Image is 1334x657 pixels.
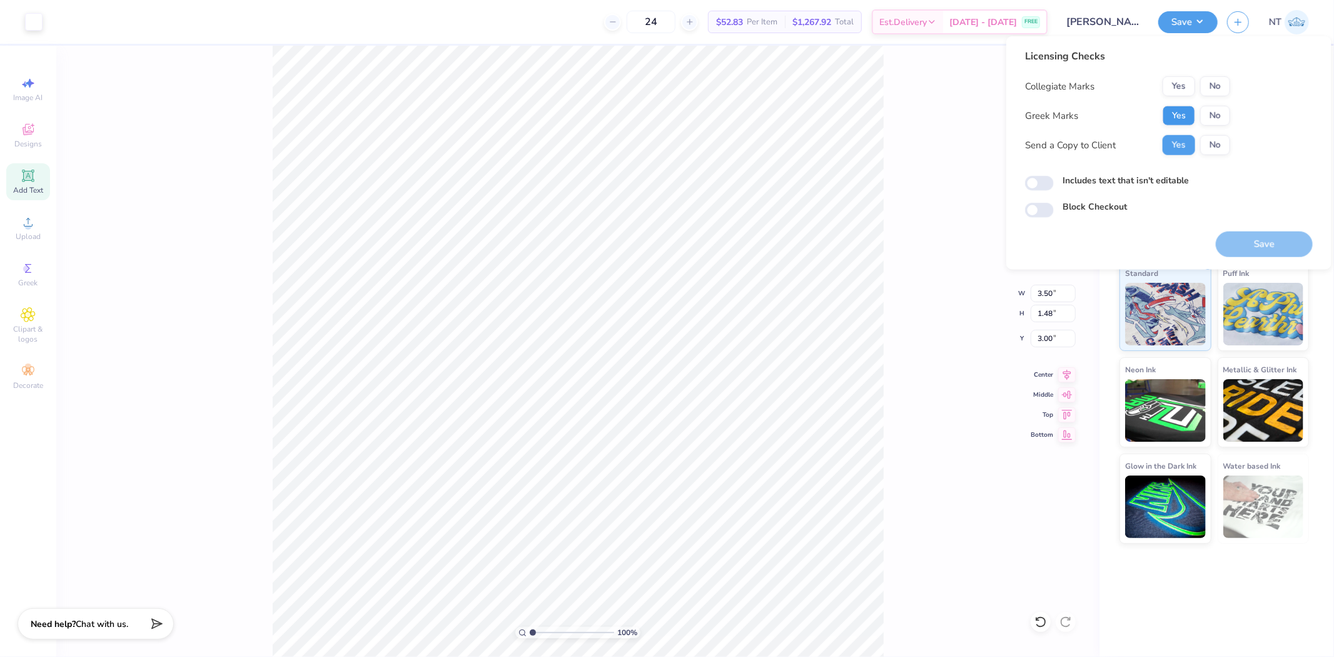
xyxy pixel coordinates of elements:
[1200,76,1230,96] button: No
[747,16,777,29] span: Per Item
[617,627,637,638] span: 100 %
[1063,174,1189,187] label: Includes text that isn't editable
[1031,410,1053,419] span: Top
[1163,135,1195,155] button: Yes
[1125,267,1158,280] span: Standard
[1125,379,1206,442] img: Neon Ink
[1031,430,1053,439] span: Bottom
[31,618,76,630] strong: Need help?
[13,380,43,390] span: Decorate
[1269,10,1309,34] a: NT
[1031,370,1053,379] span: Center
[1269,15,1281,29] span: NT
[1223,459,1281,472] span: Water based Ink
[76,618,128,630] span: Chat with us.
[1158,11,1218,33] button: Save
[1125,476,1206,538] img: Glow in the Dark Ink
[1125,363,1156,376] span: Neon Ink
[1025,138,1116,153] div: Send a Copy to Client
[716,16,743,29] span: $52.83
[1200,135,1230,155] button: No
[1223,363,1297,376] span: Metallic & Glitter Ink
[14,93,43,103] span: Image AI
[1024,18,1038,26] span: FREE
[1200,106,1230,126] button: No
[1223,283,1304,345] img: Puff Ink
[13,185,43,195] span: Add Text
[19,278,38,288] span: Greek
[1163,106,1195,126] button: Yes
[1031,390,1053,399] span: Middle
[627,11,675,33] input: – –
[835,16,854,29] span: Total
[879,16,927,29] span: Est. Delivery
[16,232,41,242] span: Upload
[1223,379,1304,442] img: Metallic & Glitter Ink
[1025,109,1078,123] div: Greek Marks
[1025,79,1094,94] div: Collegiate Marks
[1063,200,1127,213] label: Block Checkout
[1125,459,1196,472] span: Glow in the Dark Ink
[1163,76,1195,96] button: Yes
[1223,476,1304,538] img: Water based Ink
[1223,267,1250,280] span: Puff Ink
[1025,49,1230,64] div: Licensing Checks
[6,324,50,344] span: Clipart & logos
[1057,9,1149,34] input: Untitled Design
[1285,10,1309,34] img: Nestor Talens
[792,16,831,29] span: $1,267.92
[949,16,1017,29] span: [DATE] - [DATE]
[1125,283,1206,345] img: Standard
[14,139,42,149] span: Designs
